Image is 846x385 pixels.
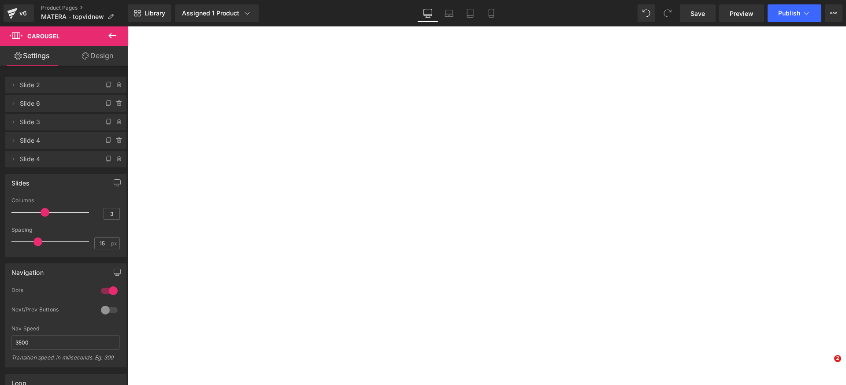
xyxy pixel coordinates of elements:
[438,4,460,22] a: Laptop
[11,264,44,276] div: Navigation
[730,9,753,18] span: Preview
[834,355,841,362] span: 2
[128,4,171,22] a: New Library
[460,4,481,22] a: Tablet
[481,4,502,22] a: Mobile
[145,9,165,17] span: Library
[111,241,119,246] span: px
[11,197,120,204] div: Columns
[20,132,94,149] span: Slide 4
[659,4,676,22] button: Redo
[638,4,655,22] button: Undo
[690,9,705,18] span: Save
[11,227,120,233] div: Spacing
[825,4,842,22] button: More
[11,174,29,187] div: Slides
[4,4,34,22] a: v6
[719,4,764,22] a: Preview
[41,4,128,11] a: Product Pages
[20,95,94,112] span: Slide 6
[11,326,120,332] div: Nav Speed
[66,46,130,66] a: Design
[11,354,120,367] div: Transition speed. in miliseconds. Eg: 300
[11,287,92,296] div: Dots
[20,151,94,167] span: Slide 4
[20,114,94,130] span: Slide 3
[20,77,94,93] span: Slide 2
[182,9,252,18] div: Assigned 1 Product
[41,13,104,20] span: MATERA - topvidnew
[816,355,837,376] iframe: Intercom live chat
[18,7,29,19] div: v6
[778,10,800,17] span: Publish
[417,4,438,22] a: Desktop
[27,33,59,40] span: Carousel
[768,4,821,22] button: Publish
[11,306,92,315] div: Next/Prev Buttons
